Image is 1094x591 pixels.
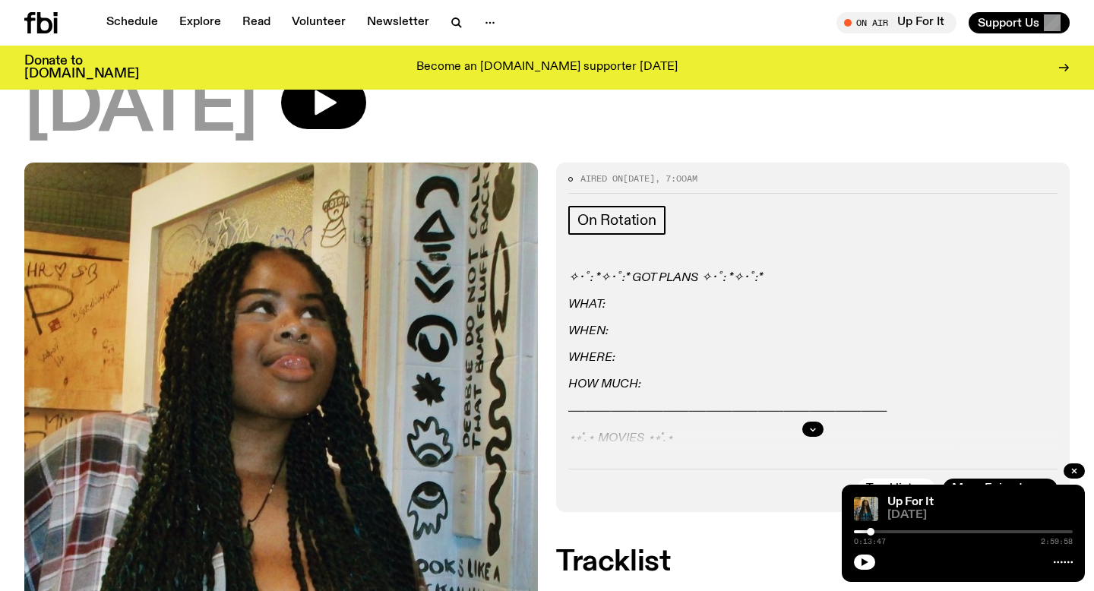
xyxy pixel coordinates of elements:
button: Tracklist [857,479,935,500]
em: WHAT: [568,299,605,311]
span: [DATE] [887,510,1073,521]
span: More Episodes [952,483,1035,495]
h2: Tracklist [556,548,1070,576]
span: 2:59:58 [1041,538,1073,545]
span: [DATE] [623,172,655,185]
button: On AirUp For It [836,12,956,33]
a: Newsletter [358,12,438,33]
em: ✧･ﾟ: *✧･ﾟ:* GOT PLANS ✧･ﾟ: *✧･ﾟ:* [568,272,763,284]
em: WHEN: [568,325,609,337]
span: Tune in live [853,17,949,28]
p: Become an [DOMAIN_NAME] supporter [DATE] [416,61,678,74]
a: More Episodes [943,479,1058,500]
span: On Rotation [577,212,656,229]
em: WHERE: [568,352,615,364]
span: , 7:00am [655,172,697,185]
span: Aired on [580,172,623,185]
a: Schedule [97,12,167,33]
span: Tracklist [866,483,912,495]
a: Explore [170,12,230,33]
a: Volunteer [283,12,355,33]
a: Up For It [887,496,934,508]
span: Support Us [978,16,1039,30]
span: [DATE] [24,76,257,144]
em: HOW MUCH: [568,378,641,390]
a: Read [233,12,280,33]
button: Support Us [969,12,1070,33]
span: 0:13:47 [854,538,886,545]
a: On Rotation [568,206,666,235]
h3: Donate to [DOMAIN_NAME] [24,55,139,81]
img: Ify - a Brown Skin girl with black braided twists, looking up to the side with her tongue stickin... [854,497,878,521]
